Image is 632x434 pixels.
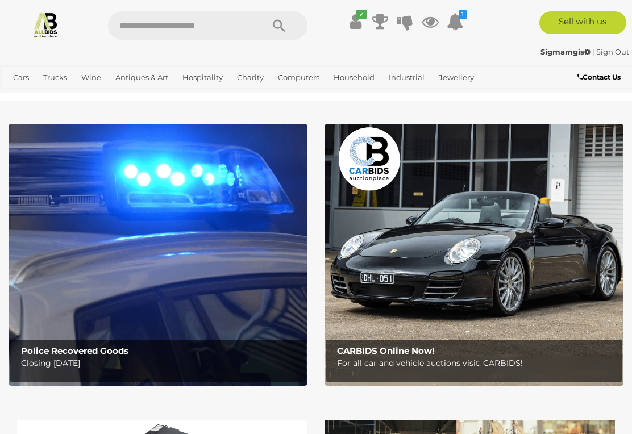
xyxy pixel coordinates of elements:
[596,47,629,56] a: Sign Out
[577,73,621,81] b: Contact Us
[337,345,434,356] b: CARBIDS Online Now!
[9,68,34,87] a: Cars
[459,10,467,19] i: 1
[178,68,227,87] a: Hospitality
[44,87,77,106] a: Sports
[540,47,591,56] strong: Sigmamgis
[356,10,367,19] i: ✔
[82,87,172,106] a: [GEOGRAPHIC_DATA]
[273,68,324,87] a: Computers
[9,124,307,386] img: Police Recovered Goods
[337,356,617,370] p: For all car and vehicle auctions visit: CARBIDS!
[577,71,623,84] a: Contact Us
[9,87,39,106] a: Office
[539,11,626,34] a: Sell with us
[9,124,307,386] a: Police Recovered Goods Police Recovered Goods Closing [DATE]
[347,11,364,32] a: ✔
[540,47,592,56] a: Sigmamgis
[384,68,429,87] a: Industrial
[434,68,479,87] a: Jewellery
[111,68,173,87] a: Antiques & Art
[447,11,464,32] a: 1
[325,124,623,386] img: CARBIDS Online Now!
[232,68,268,87] a: Charity
[592,47,594,56] span: |
[39,68,72,87] a: Trucks
[77,68,106,87] a: Wine
[251,11,307,40] button: Search
[329,68,379,87] a: Household
[21,356,301,370] p: Closing [DATE]
[325,124,623,386] a: CARBIDS Online Now! CARBIDS Online Now! For all car and vehicle auctions visit: CARBIDS!
[21,345,128,356] b: Police Recovered Goods
[32,11,59,38] img: Allbids.com.au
